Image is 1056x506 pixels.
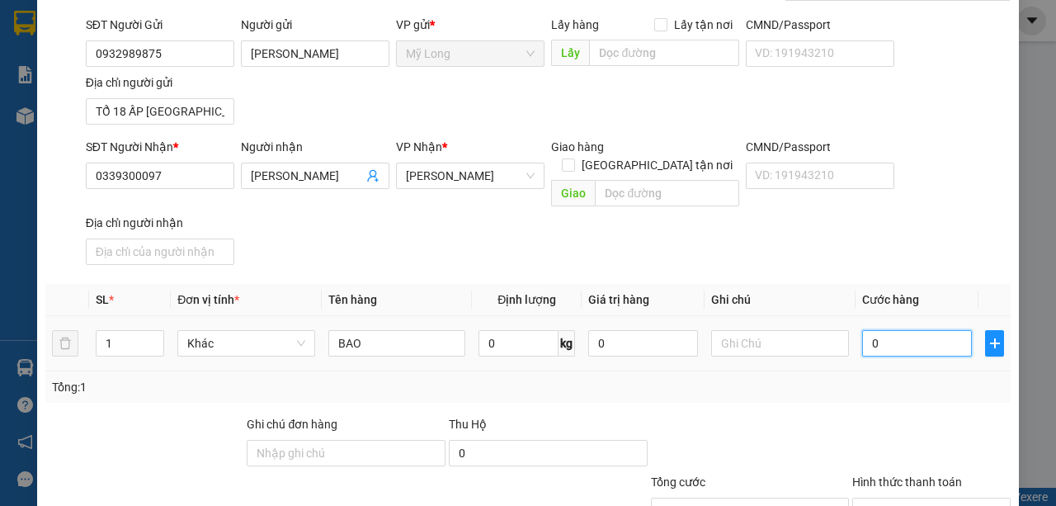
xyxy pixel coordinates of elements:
span: Tổng cước [651,475,705,489]
input: Địa chỉ của người gửi [86,98,234,125]
span: Cước hàng [862,293,919,306]
span: Giá trị hàng [588,293,649,306]
span: [GEOGRAPHIC_DATA] tận nơi [575,156,739,174]
input: Ghi chú đơn hàng [247,440,445,466]
span: VP Nhận [396,140,442,154]
input: Dọc đường [589,40,738,66]
div: CMND/Passport [746,16,894,34]
span: kg [559,330,575,357]
div: SĐT Người Gửi [86,16,234,34]
div: Địa chỉ người gửi [86,73,234,92]
div: VP gửi [396,16,544,34]
span: Mỹ Long [406,41,535,66]
label: Ghi chú đơn hàng [247,418,337,431]
span: Đơn vị tính [177,293,239,306]
span: SL [96,293,109,306]
div: Tổng: 1 [52,378,409,396]
span: Cao Lãnh [406,163,535,188]
label: Hình thức thanh toán [852,475,962,489]
div: Người nhận [241,138,389,156]
button: plus [985,330,1004,357]
span: Khác [187,331,305,356]
input: Ghi Chú [711,330,849,357]
span: Giao [551,180,595,206]
span: Tên hàng [328,293,377,306]
input: Địa chỉ của người nhận [86,239,234,265]
div: Địa chỉ người nhận [86,214,234,232]
span: Thu Hộ [449,418,487,431]
div: SĐT Người Nhận [86,138,234,156]
th: Ghi chú [705,284,856,316]
span: Lấy tận nơi [667,16,739,34]
input: 0 [588,330,698,357]
button: delete [52,330,78,357]
span: Lấy [551,40,589,66]
div: CMND/Passport [746,138,894,156]
span: Lấy hàng [551,18,599,31]
span: Định lượng [497,293,556,306]
span: user-add [366,169,379,182]
span: Giao hàng [551,140,604,154]
input: VD: Bàn, Ghế [328,330,466,357]
span: plus [986,337,1003,350]
input: Dọc đường [595,180,738,206]
div: Người gửi [241,16,389,34]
